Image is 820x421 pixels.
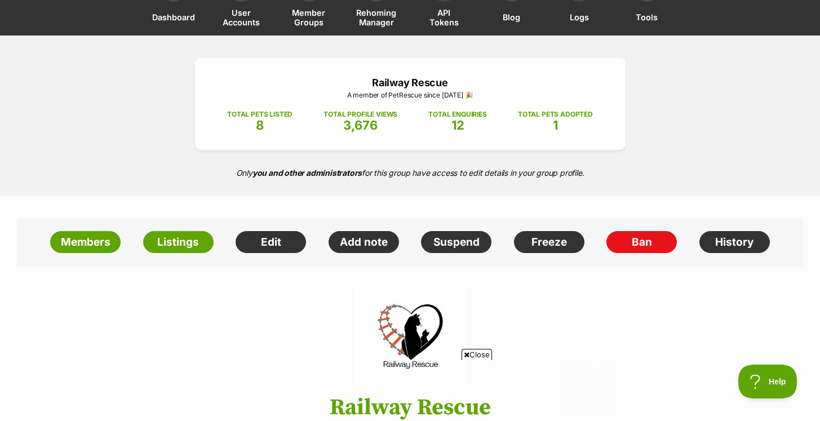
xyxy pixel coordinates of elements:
[221,7,261,27] span: User Accounts
[152,7,195,27] span: Dashboard
[329,231,399,254] a: Add note
[256,118,264,132] span: 8
[553,118,558,132] span: 1
[514,231,584,254] a: Freeze
[205,365,615,415] iframe: Advertisement
[424,7,464,27] span: API Tokens
[421,231,491,254] a: Suspend
[518,109,593,119] p: TOTAL PETS ADOPTED
[356,7,396,27] span: Rehoming Manager
[428,109,486,119] p: TOTAL ENQUIRIES
[738,365,797,398] iframe: Help Scout Beacon - Open
[345,289,474,384] img: Railway Rescue
[50,231,121,254] a: Members
[289,7,329,27] span: Member Groups
[236,231,306,254] a: Edit
[462,349,492,360] span: Close
[212,90,609,100] p: A member of PetRescue since [DATE] 🎉
[503,7,520,27] span: Blog
[212,75,609,90] p: Railway Rescue
[636,7,658,27] span: Tools
[323,109,397,119] p: TOTAL PROFILE VIEWS
[252,168,362,178] strong: you and other administrators
[227,109,292,119] p: TOTAL PETS LISTED
[606,231,677,254] a: Ban
[699,231,770,254] a: History
[343,118,378,132] span: 3,676
[570,7,589,27] span: Logs
[451,118,464,132] span: 12
[143,231,214,254] a: Listings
